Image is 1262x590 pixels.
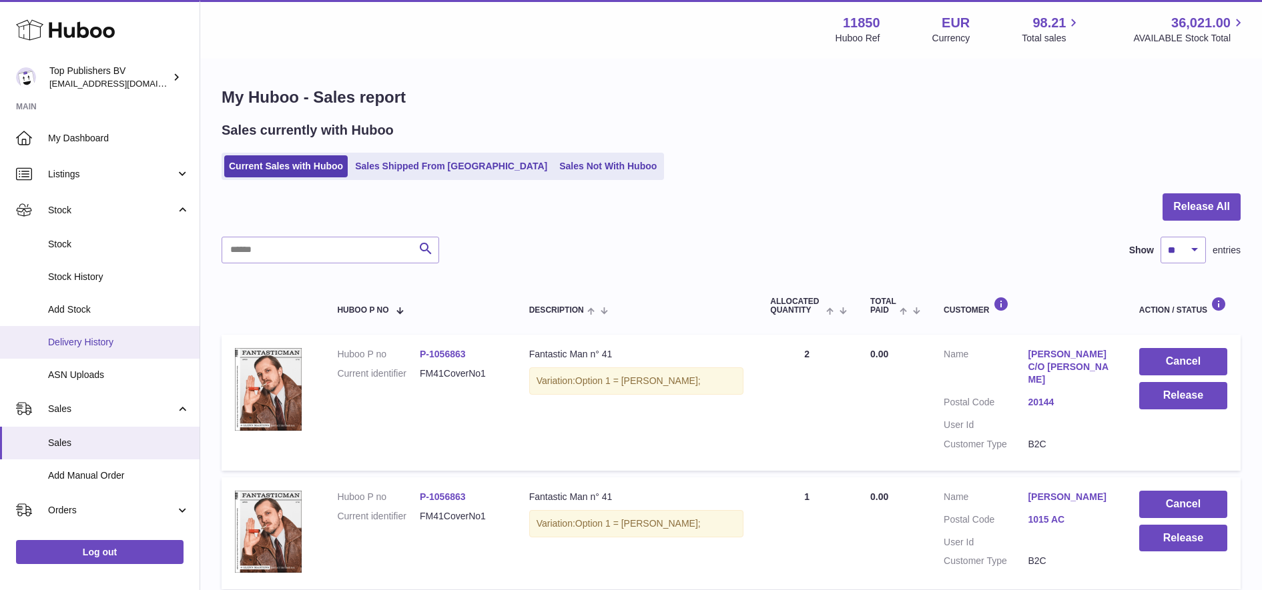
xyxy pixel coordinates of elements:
span: Stock [48,204,176,217]
span: My Dashboard [48,132,190,145]
dt: Huboo P no [337,491,420,503]
span: Add Manual Order [48,469,190,482]
dt: Name [944,348,1028,389]
span: Delivery History [48,336,190,349]
strong: 11850 [843,14,880,32]
span: Sales [48,403,176,415]
span: Total paid [870,297,896,315]
a: 1015 AC [1028,513,1112,526]
span: entries [1213,244,1241,257]
div: Variation: [529,367,744,395]
td: 1 [757,477,857,590]
dt: User Id [944,419,1028,431]
dt: User Id [944,536,1028,549]
a: Sales Shipped From [GEOGRAPHIC_DATA] [350,155,552,177]
span: Stock History [48,271,190,283]
a: 98.21 Total sales [1022,14,1081,45]
button: Cancel [1139,491,1227,518]
div: Huboo Ref [836,32,880,45]
div: Fantastic Man n° 41 [529,491,744,503]
div: Fantastic Man n° 41 [529,348,744,361]
button: Release [1139,525,1227,552]
span: Huboo P no [337,306,388,315]
img: 118501757509023.jpg [235,491,302,573]
button: Release [1139,382,1227,409]
dt: Huboo P no [337,348,420,361]
h1: My Huboo - Sales report [222,87,1241,108]
span: ALLOCATED Quantity [770,297,822,315]
div: Variation: [529,510,744,537]
a: Log out [16,540,184,564]
span: 0.00 [870,349,888,359]
h2: Sales currently with Huboo [222,121,394,139]
div: Currency [932,32,970,45]
span: Option 1 = [PERSON_NAME]; [575,375,701,386]
dt: Customer Type [944,438,1028,451]
span: Orders [48,504,176,517]
dt: Postal Code [944,396,1028,412]
a: [PERSON_NAME] [1028,491,1112,503]
button: Cancel [1139,348,1227,375]
span: [EMAIL_ADDRESS][DOMAIN_NAME] [49,78,196,89]
dt: Current identifier [337,510,420,523]
label: Show [1129,244,1154,257]
span: Stock [48,238,190,251]
a: 20144 [1028,396,1112,409]
div: Top Publishers BV [49,65,170,90]
span: 36,021.00 [1171,14,1231,32]
span: Description [529,306,584,315]
span: 0.00 [870,491,888,502]
dt: Postal Code [944,513,1028,529]
a: Current Sales with Huboo [224,155,348,177]
button: Release All [1163,193,1241,221]
span: Listings [48,168,176,181]
span: Add Stock [48,303,190,316]
div: Customer [944,297,1113,315]
dd: B2C [1028,555,1112,567]
span: Option 1 = [PERSON_NAME]; [575,518,701,529]
dd: FM41CoverNo1 [420,510,503,523]
dd: FM41CoverNo1 [420,367,503,380]
a: P-1056863 [420,349,466,359]
dt: Current identifier [337,367,420,380]
td: 2 [757,335,857,470]
span: Sales [48,437,190,449]
img: 118501757509023.jpg [235,348,302,431]
dd: B2C [1028,438,1112,451]
span: AVAILABLE Stock Total [1133,32,1246,45]
a: Sales Not With Huboo [555,155,661,177]
span: Total sales [1022,32,1081,45]
div: Action / Status [1139,297,1227,315]
a: P-1056863 [420,491,466,502]
a: [PERSON_NAME] C/O [PERSON_NAME] [1028,348,1112,386]
span: ASN Uploads [48,369,190,381]
dt: Name [944,491,1028,507]
span: 98.21 [1032,14,1066,32]
strong: EUR [942,14,970,32]
dt: Customer Type [944,555,1028,567]
a: 36,021.00 AVAILABLE Stock Total [1133,14,1246,45]
img: internalAdmin-11850@internal.huboo.com [16,67,36,87]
